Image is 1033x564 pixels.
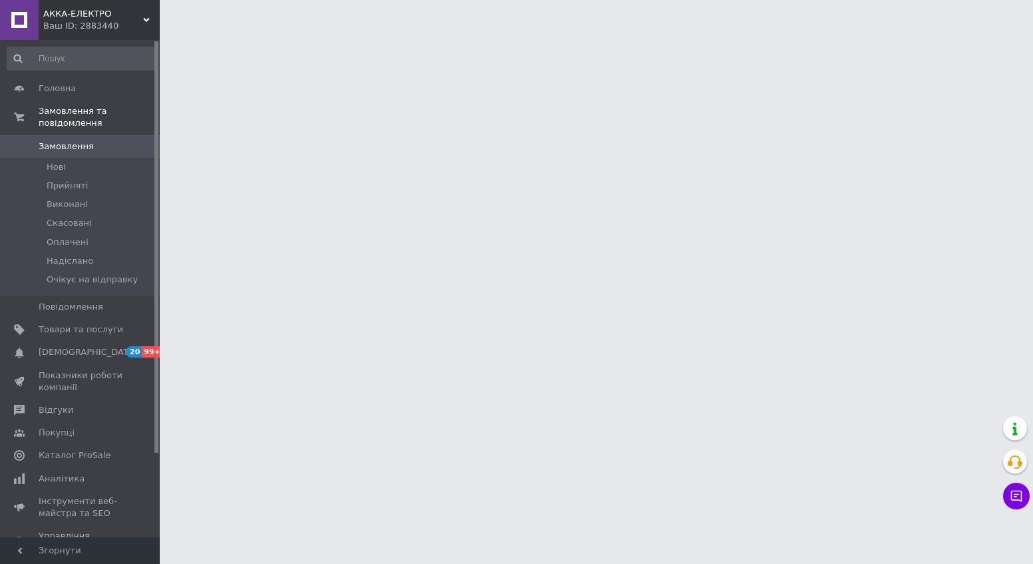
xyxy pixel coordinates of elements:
[39,105,160,129] span: Замовлення та повідомлення
[39,141,94,152] span: Замовлення
[126,346,142,358] span: 20
[39,370,123,394] span: Показники роботи компанії
[39,301,103,313] span: Повідомлення
[47,274,138,286] span: Очікує на відправку
[47,217,92,229] span: Скасовані
[7,47,156,71] input: Пошук
[39,346,137,358] span: [DEMOGRAPHIC_DATA]
[47,236,89,248] span: Оплачені
[43,8,143,20] span: АККА-ЕЛЕКТРО
[43,20,160,32] div: Ваш ID: 2883440
[47,161,66,173] span: Нові
[39,530,123,554] span: Управління сайтом
[142,346,164,358] span: 99+
[1003,483,1030,509] button: Чат з покупцем
[47,255,93,267] span: Надіслано
[47,180,88,192] span: Прийняті
[39,324,123,336] span: Товари та послуги
[39,83,76,95] span: Головна
[39,495,123,519] span: Інструменти веб-майстра та SEO
[39,473,85,485] span: Аналітика
[47,198,88,210] span: Виконані
[39,427,75,439] span: Покупці
[39,404,73,416] span: Відгуки
[39,449,110,461] span: Каталог ProSale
